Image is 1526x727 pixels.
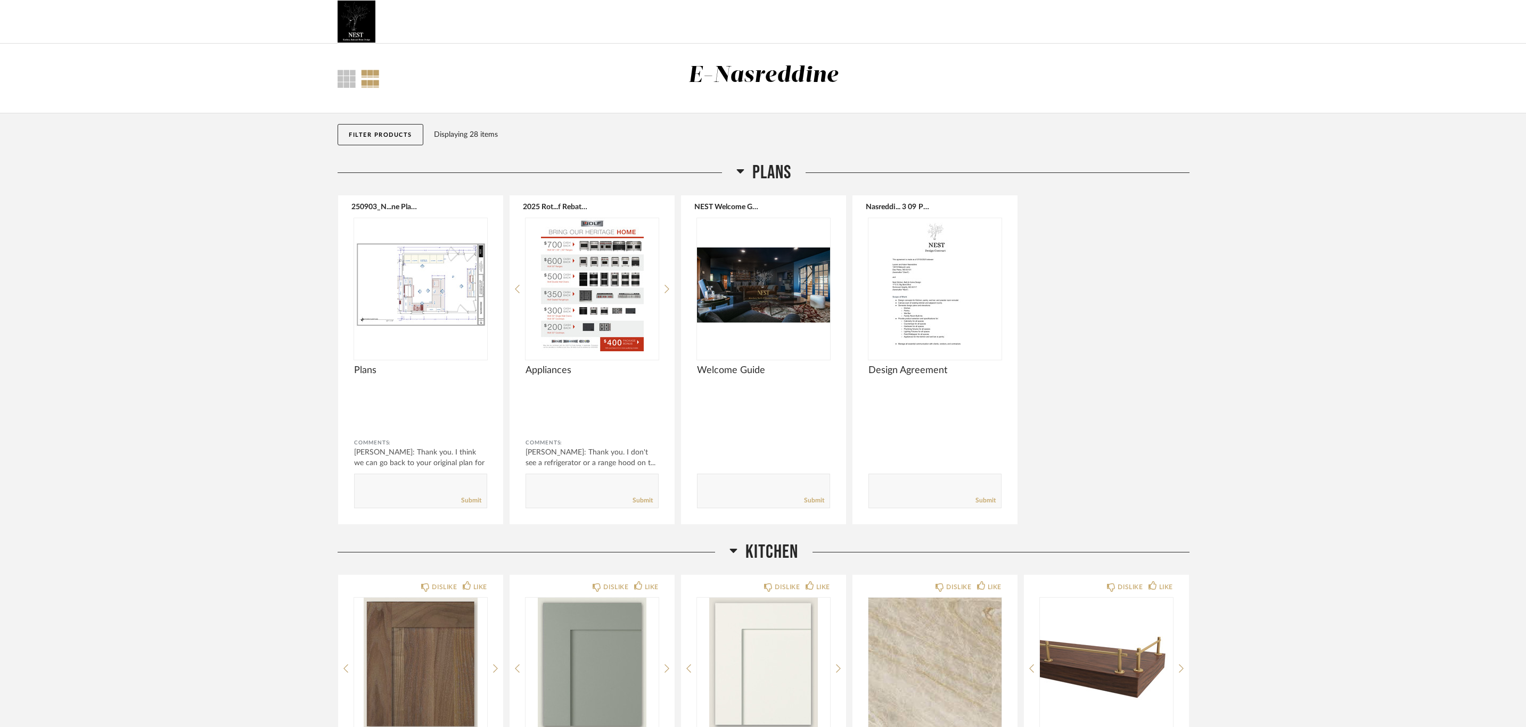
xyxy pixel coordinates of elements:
div: LIKE [816,582,830,592]
img: 66686036-b6c6-4663-8f7f-c6259b213059.jpg [338,1,375,43]
div: Comments: [526,437,659,448]
div: DISLIKE [1118,582,1143,592]
img: undefined [868,218,1002,351]
a: Submit [804,496,824,505]
span: Appliances [526,365,659,376]
span: Plans [752,161,791,184]
button: Filter Products [338,124,423,145]
div: 0 [868,218,1002,351]
img: undefined [697,218,830,351]
button: NEST Welcome Guide.pdf [694,202,761,211]
button: Nasreddi... 3 09 PM.pdf [866,202,932,211]
div: DISLIKE [775,582,800,592]
div: [PERSON_NAME]: Thank you. I don't see a refrigerator or a range hood on t... [526,447,659,468]
div: LIKE [1159,582,1173,592]
span: Welcome Guide [697,365,830,376]
a: Submit [975,496,996,505]
div: E-Nasreddine [688,64,838,87]
a: Submit [633,496,653,505]
div: 0 [526,218,659,351]
span: Plans [354,365,487,376]
div: LIKE [473,582,487,592]
img: undefined [526,218,659,351]
div: [PERSON_NAME]: Thank you. I think we can go back to your original plan for pl... [354,447,487,479]
button: 250903_N...ne Plans.pdf [351,202,418,211]
button: 2025 Rot...f Rebate.pdf [523,202,589,211]
div: DISLIKE [946,582,971,592]
span: Kitchen [745,541,798,564]
span: Design Agreement [868,365,1002,376]
div: 0 [354,218,487,351]
div: DISLIKE [603,582,628,592]
div: Comments: [354,437,487,448]
a: Submit [461,496,481,505]
div: 0 [697,218,830,351]
div: Displaying 28 items [434,129,1185,141]
div: DISLIKE [432,582,457,592]
div: LIKE [988,582,1002,592]
div: LIKE [645,582,659,592]
img: undefined [354,218,487,351]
